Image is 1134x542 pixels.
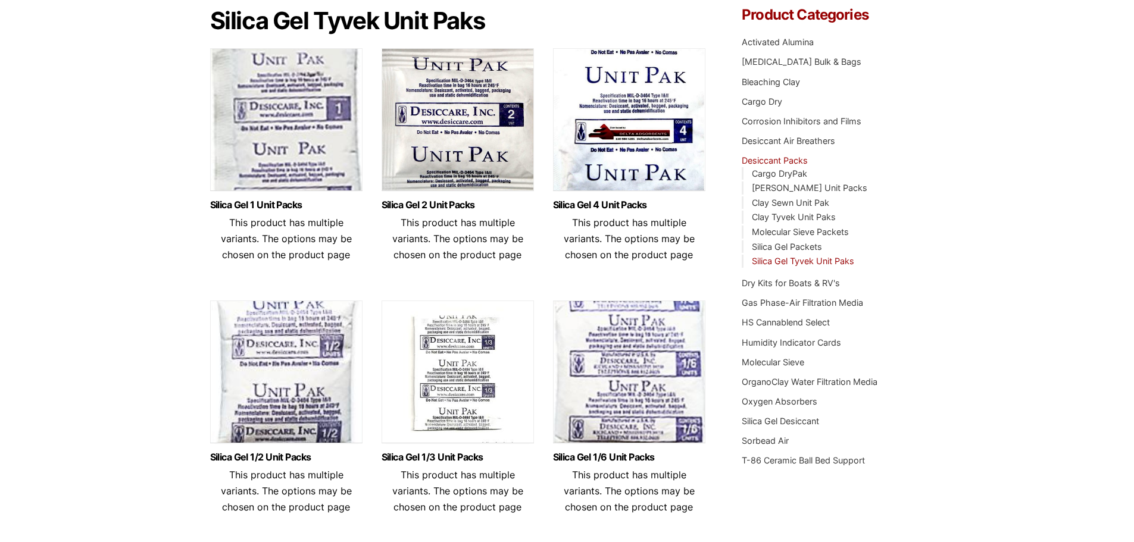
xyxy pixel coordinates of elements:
[742,278,840,288] a: Dry Kits for Boats & RV's
[742,77,800,87] a: Bleaching Clay
[742,96,782,106] a: Cargo Dry
[742,377,877,387] a: OrganoClay Water Filtration Media
[392,469,523,513] span: This product has multiple variants. The options may be chosen on the product page
[392,217,523,261] span: This product has multiple variants. The options may be chosen on the product page
[210,452,363,462] a: Silica Gel 1/2 Unit Packs
[742,116,861,126] a: Corrosion Inhibitors and Films
[742,436,789,446] a: Sorbead Air
[742,136,835,146] a: Desiccant Air Breathers
[752,168,807,178] a: Cargo DryPak
[752,212,836,222] a: Clay Tyvek Unit Paks
[742,357,804,367] a: Molecular Sieve
[752,183,867,193] a: [PERSON_NAME] Unit Packs
[564,469,695,513] span: This product has multiple variants. The options may be chosen on the product page
[752,256,854,266] a: Silica Gel Tyvek Unit Paks
[742,8,924,22] h4: Product Categories
[742,416,819,426] a: Silica Gel Desiccant
[742,337,841,347] a: Humidity Indicator Cards
[742,37,814,47] a: Activated Alumina
[382,452,534,462] a: Silica Gel 1/3 Unit Packs
[742,455,865,465] a: T-86 Ceramic Ball Bed Support
[382,200,534,210] a: Silica Gel 2 Unit Packs
[210,200,363,210] a: Silica Gel 1 Unit Packs
[742,317,830,327] a: HS Cannablend Select
[742,57,861,67] a: [MEDICAL_DATA] Bulk & Bags
[742,396,817,406] a: Oxygen Absorbers
[210,8,707,34] h1: Silica Gel Tyvek Unit Paks
[553,200,705,210] a: Silica Gel 4 Unit Packs
[752,198,829,208] a: Clay Sewn Unit Pak
[221,217,352,261] span: This product has multiple variants. The options may be chosen on the product page
[564,217,695,261] span: This product has multiple variants. The options may be chosen on the product page
[742,155,808,165] a: Desiccant Packs
[752,227,849,237] a: Molecular Sieve Packets
[221,469,352,513] span: This product has multiple variants. The options may be chosen on the product page
[752,242,822,252] a: Silica Gel Packets
[553,452,705,462] a: Silica Gel 1/6 Unit Packs
[742,297,863,308] a: Gas Phase-Air Filtration Media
